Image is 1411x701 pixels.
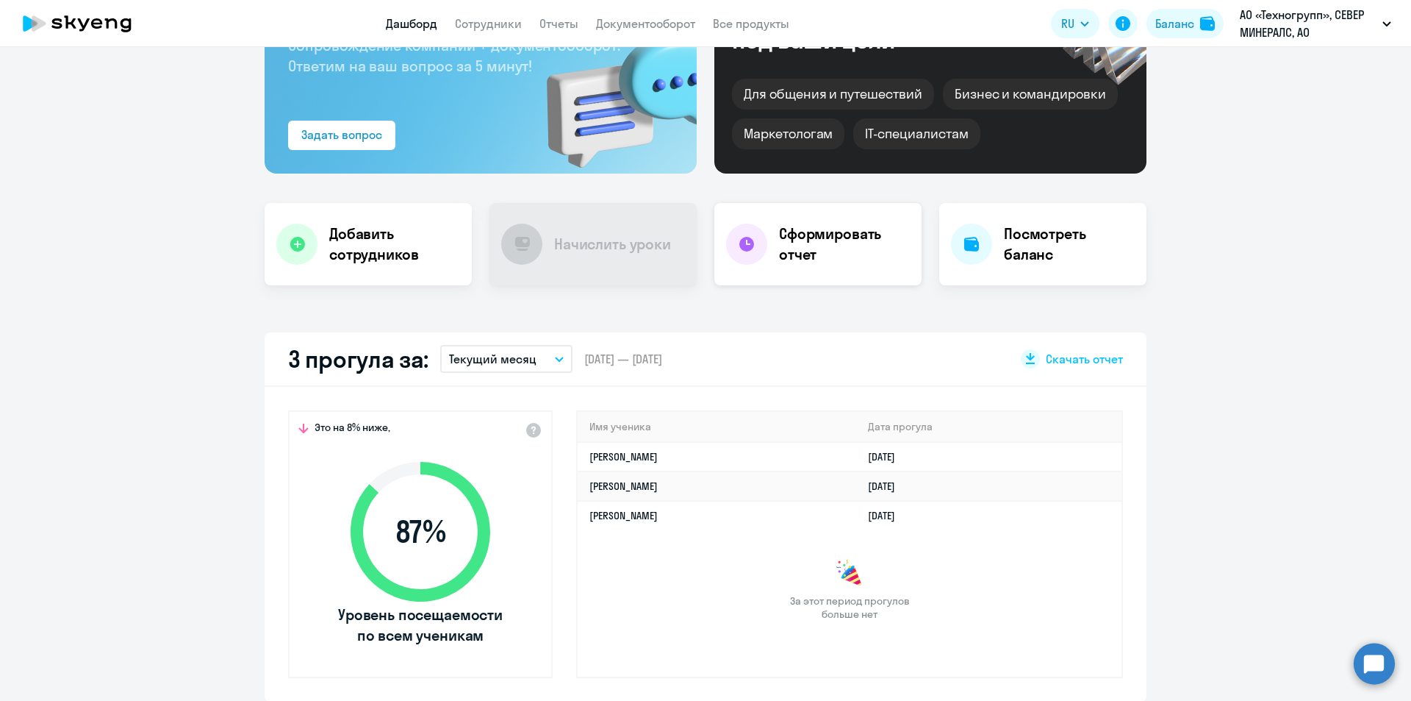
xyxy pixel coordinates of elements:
span: 87 % [336,514,505,549]
a: [DATE] [868,450,907,463]
span: За этот период прогулов больше нет [788,594,911,621]
th: Имя ученика [578,412,856,442]
a: [PERSON_NAME] [589,509,658,522]
h2: 3 прогула за: [288,344,428,374]
div: Бизнес и командировки [943,79,1118,110]
h4: Посмотреть баланс [1004,224,1135,265]
h4: Начислить уроки [554,234,671,255]
button: АО «Техногрупп», СЕВЕР МИНЕРАЛС, АО [1232,6,1399,41]
a: Сотрудники [455,16,522,31]
span: Уровень посещаемости по всем ученикам [336,605,505,646]
a: [DATE] [868,480,907,493]
a: Дашборд [386,16,437,31]
span: Это на 8% ниже, [315,421,390,438]
h4: Сформировать отчет [779,224,910,265]
button: Балансbalance [1146,9,1224,38]
a: [PERSON_NAME] [589,450,658,463]
button: Задать вопрос [288,121,395,150]
a: Все продукты [713,16,789,31]
th: Дата прогула [856,412,1121,442]
img: congrats [835,559,864,588]
span: [DATE] — [DATE] [584,351,662,367]
a: Отчеты [539,16,578,31]
span: Скачать отчет [1046,351,1123,367]
img: bg-img [525,8,697,174]
img: balance [1200,16,1215,31]
div: Баланс [1155,15,1194,32]
div: IT-специалистам [853,118,980,149]
div: Для общения и путешествий [732,79,934,110]
div: Задать вопрос [301,126,382,143]
button: Текущий месяц [440,345,572,373]
p: Текущий месяц [449,350,536,368]
span: RU [1061,15,1074,32]
a: [PERSON_NAME] [589,480,658,493]
div: Курсы английского под ваши цели [732,2,983,52]
h4: Добавить сотрудников [329,224,460,265]
a: [DATE] [868,509,907,522]
a: Документооборот [596,16,695,31]
p: АО «Техногрупп», СЕВЕР МИНЕРАЛС, АО [1240,6,1376,41]
button: RU [1051,9,1099,38]
div: Маркетологам [732,118,844,149]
